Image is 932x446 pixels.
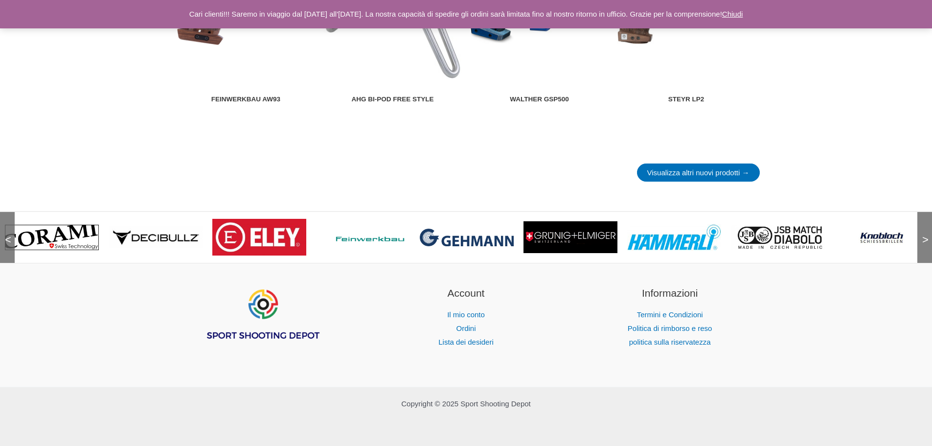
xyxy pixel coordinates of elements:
nav: Account [376,308,556,349]
a: Lista dei desideri [438,338,494,346]
font: < [5,234,11,246]
font: Cari clienti!!! Saremo in viaggio dal [DATE] all'[DATE]. La nostra capacità di spedire gli ordini... [189,10,722,18]
font: AHG Bi-Pod Free Style [351,95,433,103]
a: politica sulla riservatezza [629,338,711,346]
a: Il mio conto [447,310,485,319]
font: Informazioni [642,287,698,299]
font: > [922,234,929,246]
img: logo del marchio [212,219,306,256]
aside: Widget piè di pagina 3 [580,285,760,349]
font: STEYR LP2 [668,95,705,103]
aside: Widget piè di pagina 2 [376,285,556,349]
font: Visualizza altri nuovi prodotti → [647,168,750,177]
font: Account [448,287,485,299]
a: Chiudi [722,10,743,18]
aside: Widget piè di pagina 1 [173,285,352,365]
a: Politica di rimborso e reso [628,324,712,332]
a: Visualizza altri nuovi prodotti → [637,164,760,182]
nav: Informazioni [580,308,760,349]
a: Ordini [456,324,476,332]
a: Termini e Condizioni [637,310,703,319]
font: Walther GSP500 [510,95,569,103]
font: Copyright © 2025 Sport Shooting Depot [401,399,531,408]
font: Feinwerkbau AW93 [211,95,280,103]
